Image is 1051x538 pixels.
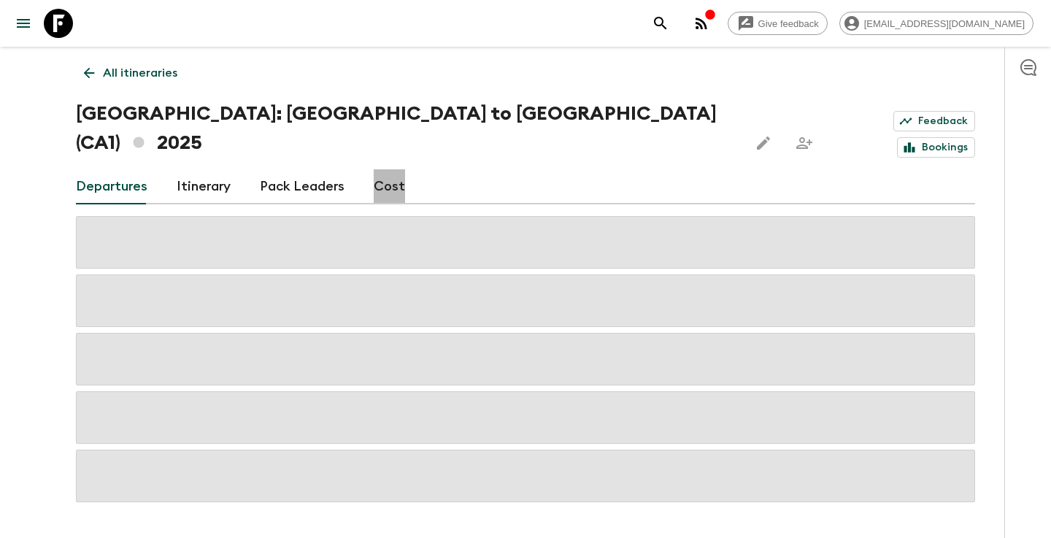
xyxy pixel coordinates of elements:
[728,12,828,35] a: Give feedback
[76,58,185,88] a: All itineraries
[374,169,405,204] a: Cost
[749,128,778,158] button: Edit this itinerary
[260,169,344,204] a: Pack Leaders
[76,99,737,158] h1: [GEOGRAPHIC_DATA]: [GEOGRAPHIC_DATA] to [GEOGRAPHIC_DATA] (CA1) 2025
[103,64,177,82] p: All itineraries
[646,9,675,38] button: search adventures
[790,128,819,158] span: Share this itinerary
[897,137,975,158] a: Bookings
[856,18,1033,29] span: [EMAIL_ADDRESS][DOMAIN_NAME]
[177,169,231,204] a: Itinerary
[893,111,975,131] a: Feedback
[76,169,147,204] a: Departures
[750,18,827,29] span: Give feedback
[9,9,38,38] button: menu
[839,12,1033,35] div: [EMAIL_ADDRESS][DOMAIN_NAME]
